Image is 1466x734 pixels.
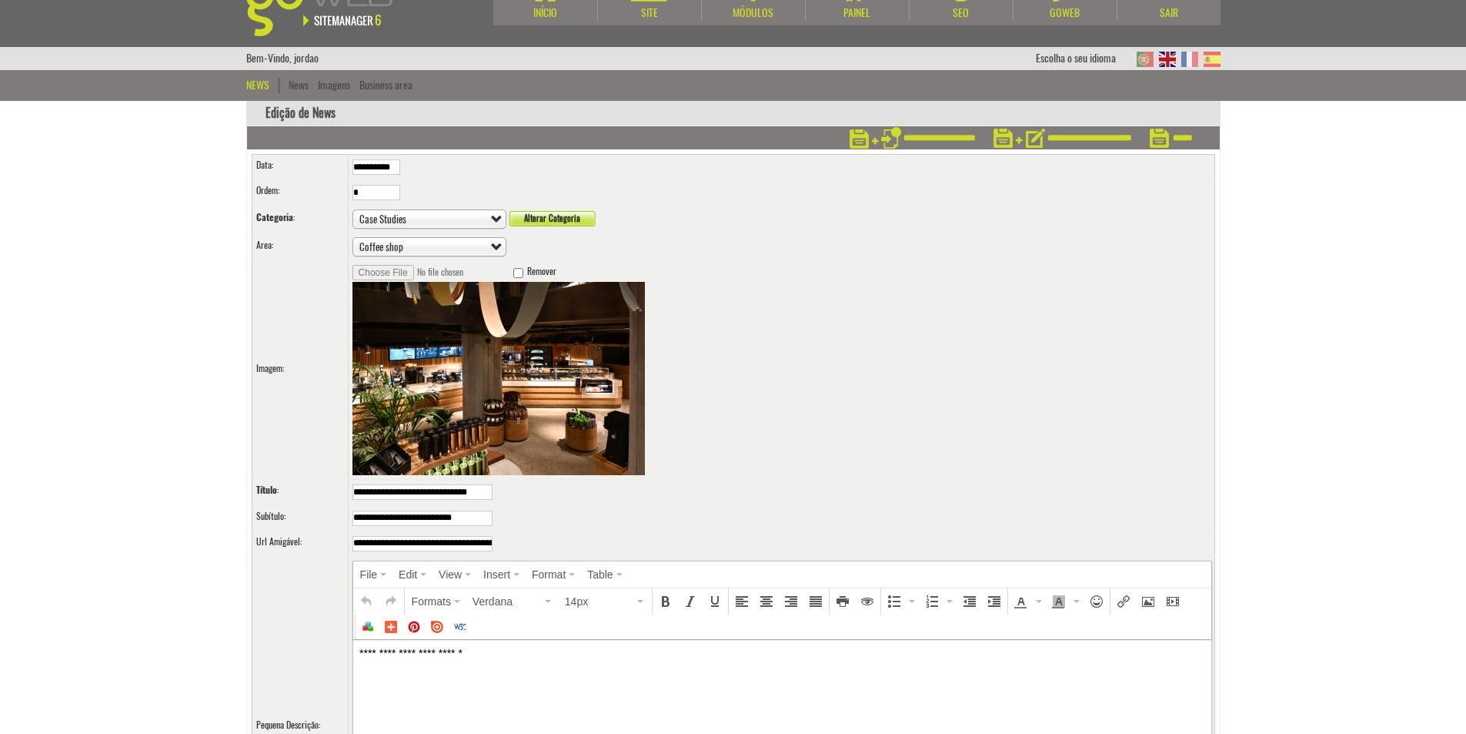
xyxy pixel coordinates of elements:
label: Pequena Descrição [256,719,319,732]
td: : [252,480,348,505]
label: Imagem [256,362,282,375]
div: Bullet list [883,590,919,613]
a: Business area [359,78,412,92]
label: Data [256,159,272,172]
span: Alterar Categoria [509,211,580,226]
div: Undo [355,590,378,613]
div: Text color [1010,590,1046,613]
td: : [252,531,348,556]
div: Escolha o seu idioma [1036,47,1131,70]
span: Coffee shop [359,238,486,256]
div: Insert Issuu [426,616,448,638]
div: Background color [1047,590,1084,613]
div: Bem-Vindo, jordao [246,47,319,70]
span: Edit [399,568,417,581]
div: Insert/edit media [1161,590,1184,613]
span: File [360,568,378,581]
div: Site [598,5,701,21]
span: View [439,568,462,581]
div: Underline [703,590,726,613]
button: Alterar Categoria [509,211,596,226]
div: Insert Component [357,616,379,638]
div: Início [493,5,597,21]
div: SEO [910,5,1013,21]
img: FR [1181,52,1198,67]
div: Edição de News [246,101,1221,126]
div: Numbered list [920,590,957,613]
div: Align center [755,590,778,613]
div: Justify [804,590,827,613]
div: Bold [654,590,677,613]
img: EN [1159,52,1176,67]
div: Insert Pinterest [403,616,425,638]
td: Remover [348,261,1214,480]
div: Font Sizes [559,590,650,613]
div: Align left [730,590,753,613]
td: : [252,505,348,531]
div: Módulos [702,5,805,21]
label: Ordem [256,184,278,197]
div: Insert Addthis [380,616,402,638]
img: PT [1137,52,1154,67]
a: News [289,78,309,92]
label: Categoria [256,211,293,224]
span: 14px [565,594,634,609]
label: Subítulo [256,510,284,523]
div: Painel [806,5,909,21]
div: Decrease indent [958,590,981,613]
td: : [252,233,348,261]
label: Area [256,239,272,252]
div: W3C Validator [449,616,471,638]
img: ES [1204,52,1221,67]
span: Formats [412,595,451,608]
div: Font Family [467,590,558,613]
td: : [252,206,348,233]
div: Italic [679,590,702,613]
span: Case Studies [359,210,486,229]
div: Sair [1117,5,1221,21]
div: Insert/edit image [1137,590,1160,613]
span: Table [587,568,613,581]
td: : [252,261,348,480]
img: small_noticia_1757670456_8215.jpg [352,282,645,475]
td: : [252,180,348,206]
div: News [246,78,279,93]
div: Insert/edit link [1112,590,1135,613]
div: Emoticons [1085,590,1108,613]
label: Título [256,484,277,497]
label: Url Amigável [256,535,300,548]
div: Preview [856,590,879,613]
div: Goweb [1014,5,1117,21]
div: Increase indent [983,590,1006,613]
a: Imagens [318,78,350,92]
span: Verdana [473,594,542,609]
span: Format [532,568,566,581]
div: Redo [379,590,402,613]
td: : [252,155,348,180]
span: Insert [483,568,510,581]
div: Align right [780,590,803,613]
div: Print [831,590,854,613]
